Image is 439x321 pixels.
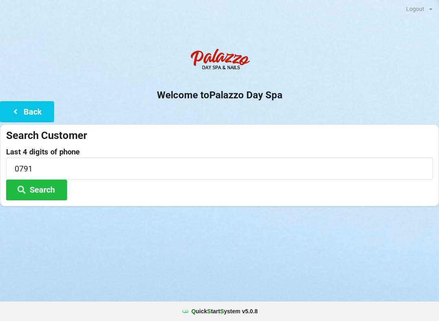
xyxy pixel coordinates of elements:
label: Last 4 digits of phone [6,148,433,156]
div: Search Customer [6,129,433,142]
img: favicon.ico [181,307,189,315]
img: PalazzoDaySpaNails-Logo.png [187,44,252,77]
div: Logout [406,6,424,12]
input: 0000 [6,158,433,179]
span: Q [191,308,196,314]
span: S [207,308,211,314]
b: uick tart ystem v 5.0.8 [191,307,258,315]
button: Search [6,180,67,200]
span: S [220,308,224,314]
